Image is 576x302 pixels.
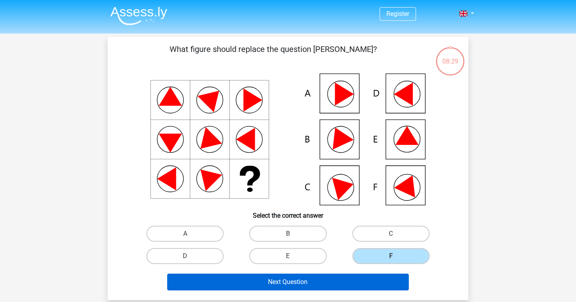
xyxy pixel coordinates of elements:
[386,10,409,18] a: Register
[249,248,326,264] label: E
[146,248,224,264] label: D
[352,248,430,264] label: F
[120,43,426,67] p: What figure should replace the question [PERSON_NAME]?
[435,46,465,66] div: 08:29
[167,274,409,290] button: Next Question
[110,6,167,25] img: Assessly
[146,226,224,242] label: A
[249,226,326,242] label: B
[120,205,456,219] h6: Select the correct answer
[352,226,430,242] label: C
